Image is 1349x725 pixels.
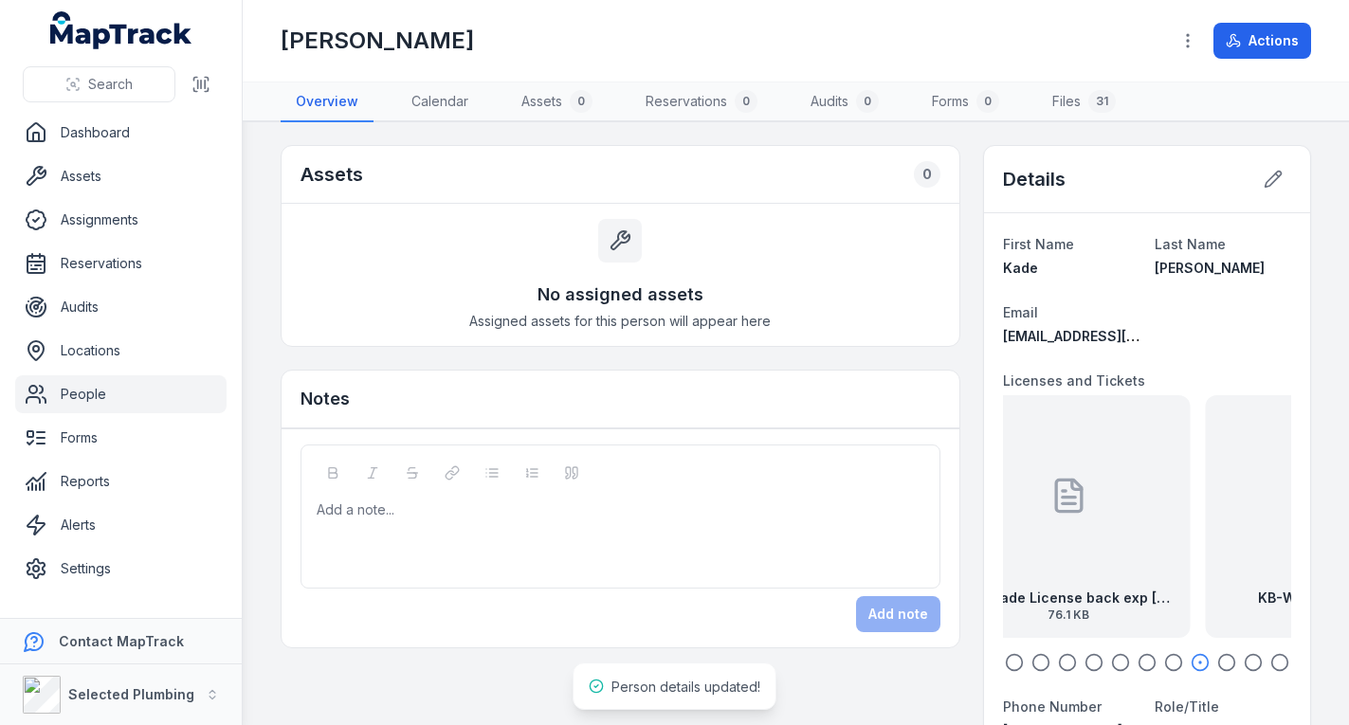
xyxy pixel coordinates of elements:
span: [EMAIL_ADDRESS][DOMAIN_NAME] [1003,328,1231,344]
a: Locations [15,332,227,370]
a: Files31 [1037,82,1131,122]
span: Phone Number [1003,698,1102,715]
a: Reservations [15,245,227,282]
h3: No assigned assets [538,281,703,308]
div: 0 [570,90,592,113]
span: Role/Title [1155,698,1219,715]
div: 31 [1088,90,1116,113]
h3: Notes [301,386,350,412]
a: Overview [281,82,374,122]
a: Alerts [15,506,227,544]
a: Assets [15,157,227,195]
a: Calendar [396,82,483,122]
button: Actions [1213,23,1311,59]
h2: Assets [301,161,363,188]
div: 0 [976,90,999,113]
a: MapTrack [50,11,192,49]
a: Dashboard [15,114,227,152]
span: Kade [1003,260,1038,276]
div: 0 [856,90,879,113]
span: Licenses and Tickets [1003,372,1145,389]
span: First Name [1003,236,1074,252]
a: Forms0 [917,82,1014,122]
a: Reservations0 [630,82,773,122]
a: Assets0 [506,82,608,122]
strong: Selected Plumbing [68,686,194,702]
span: Email [1003,304,1038,320]
div: 0 [735,90,757,113]
span: Person details updated! [611,679,760,695]
a: Reports [15,462,227,500]
span: Search [88,75,133,94]
a: Audits [15,288,227,326]
strong: Contact MapTrack [59,633,184,649]
a: Assignments [15,201,227,239]
div: 0 [914,161,940,188]
button: Search [23,66,175,102]
span: Assigned assets for this person will appear here [469,312,771,331]
a: People [15,375,227,413]
strong: KB-Trade License back exp [DATE] [962,589,1175,607]
span: 76.1 KB [962,607,1175,623]
h1: [PERSON_NAME] [281,26,474,56]
a: Settings [15,550,227,588]
span: [PERSON_NAME] [1155,260,1265,276]
a: Audits0 [795,82,894,122]
h2: Details [1003,166,1066,192]
span: Last Name [1155,236,1226,252]
a: Forms [15,419,227,457]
